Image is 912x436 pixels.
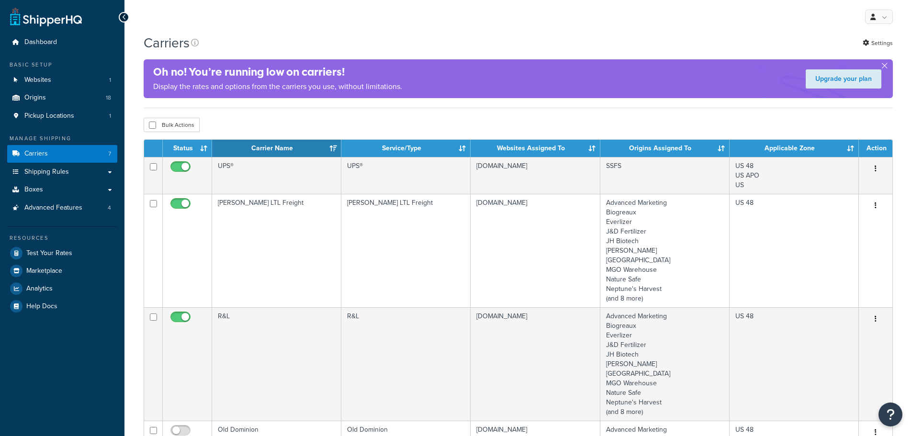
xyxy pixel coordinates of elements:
[7,245,117,262] a: Test Your Rates
[24,186,43,194] span: Boxes
[730,307,859,421] td: US 48
[109,112,111,120] span: 1
[7,107,117,125] li: Pickup Locations
[7,71,117,89] a: Websites 1
[7,145,117,163] li: Carriers
[7,61,117,69] div: Basic Setup
[24,76,51,84] span: Websites
[24,150,48,158] span: Carriers
[863,36,893,50] a: Settings
[730,157,859,194] td: US 48 US APO US
[7,89,117,107] li: Origins
[7,181,117,199] a: Boxes
[600,140,730,157] th: Origins Assigned To: activate to sort column ascending
[26,285,53,293] span: Analytics
[144,118,200,132] button: Bulk Actions
[24,38,57,46] span: Dashboard
[471,140,600,157] th: Websites Assigned To: activate to sort column ascending
[24,168,69,176] span: Shipping Rules
[471,307,600,421] td: [DOMAIN_NAME]
[341,157,471,194] td: UPS®
[471,157,600,194] td: [DOMAIN_NAME]
[109,76,111,84] span: 1
[859,140,892,157] th: Action
[7,298,117,315] a: Help Docs
[7,107,117,125] a: Pickup Locations 1
[7,234,117,242] div: Resources
[106,94,111,102] span: 18
[600,307,730,421] td: Advanced Marketing Biogreaux Everlizer J&D Fertilizer JH Biotech [PERSON_NAME] [GEOGRAPHIC_DATA] ...
[341,194,471,307] td: [PERSON_NAME] LTL Freight
[341,307,471,421] td: R&L
[7,199,117,217] li: Advanced Features
[806,69,881,89] a: Upgrade your plan
[471,194,600,307] td: [DOMAIN_NAME]
[7,163,117,181] a: Shipping Rules
[24,112,74,120] span: Pickup Locations
[24,204,82,212] span: Advanced Features
[144,34,190,52] h1: Carriers
[212,140,341,157] th: Carrier Name: activate to sort column ascending
[26,302,57,311] span: Help Docs
[10,7,82,26] a: ShipperHQ Home
[7,199,117,217] a: Advanced Features 4
[212,157,341,194] td: UPS®
[600,157,730,194] td: SSFS
[212,194,341,307] td: [PERSON_NAME] LTL Freight
[212,307,341,421] td: R&L
[7,262,117,279] a: Marketplace
[153,80,402,93] p: Display the rates and options from the carriers you use, without limitations.
[7,71,117,89] li: Websites
[7,134,117,143] div: Manage Shipping
[153,64,402,80] h4: Oh no! You’re running low on carriers!
[878,402,902,426] button: Open Resource Center
[730,140,859,157] th: Applicable Zone: activate to sort column ascending
[24,94,46,102] span: Origins
[7,34,117,51] a: Dashboard
[26,249,72,257] span: Test Your Rates
[7,280,117,297] a: Analytics
[108,150,111,158] span: 7
[26,267,62,275] span: Marketplace
[7,89,117,107] a: Origins 18
[341,140,471,157] th: Service/Type: activate to sort column ascending
[163,140,212,157] th: Status: activate to sort column ascending
[730,194,859,307] td: US 48
[600,194,730,307] td: Advanced Marketing Biogreaux Everlizer J&D Fertilizer JH Biotech [PERSON_NAME] [GEOGRAPHIC_DATA] ...
[7,145,117,163] a: Carriers 7
[108,204,111,212] span: 4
